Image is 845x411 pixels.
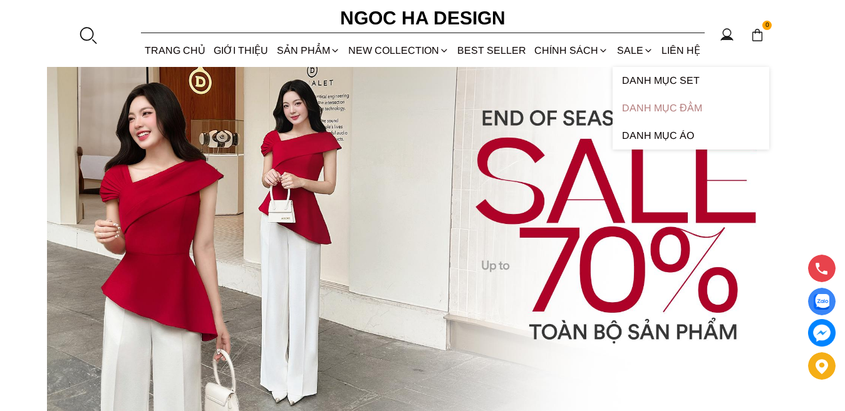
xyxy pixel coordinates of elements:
[329,3,517,33] a: Ngoc Ha Design
[344,34,453,67] a: NEW COLLECTION
[613,67,769,94] a: Danh Mục Set
[613,34,657,67] a: SALE
[657,34,704,67] a: LIÊN HỆ
[750,28,764,42] img: img-CART-ICON-ksit0nf1
[141,34,210,67] a: TRANG CHỦ
[454,34,531,67] a: BEST SELLER
[272,34,344,67] div: SẢN PHẨM
[613,94,769,122] a: Danh Mục Đầm
[762,21,772,31] span: 0
[808,288,836,315] a: Display image
[808,319,836,347] a: messenger
[531,34,613,67] div: Chính sách
[210,34,272,67] a: GIỚI THIỆU
[814,294,829,310] img: Display image
[613,122,769,150] a: Danh Mục Áo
